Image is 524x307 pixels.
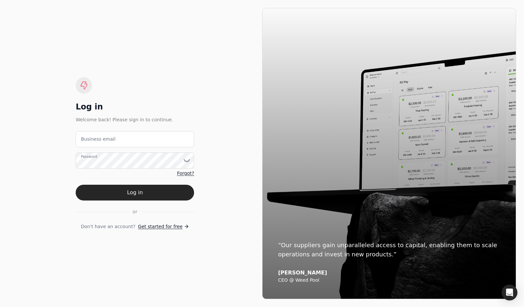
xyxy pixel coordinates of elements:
[76,102,194,112] div: Log in
[81,154,97,159] label: Password
[81,136,115,143] label: Business email
[502,285,517,300] div: Open Intercom Messenger
[278,270,500,276] div: [PERSON_NAME]
[133,208,137,215] span: or
[278,241,500,259] div: “Our suppliers gain unparalleled access to capital, enabling them to scale operations and invest ...
[138,223,189,230] a: Get started for free
[278,277,500,283] div: CEO @ Weed Pool
[138,223,183,230] span: Get started for free
[177,170,194,177] a: Forgot?
[81,223,136,230] span: Don't have an account?
[76,185,194,201] button: Log in
[76,116,194,123] div: Welcome back! Please sign in to continue.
